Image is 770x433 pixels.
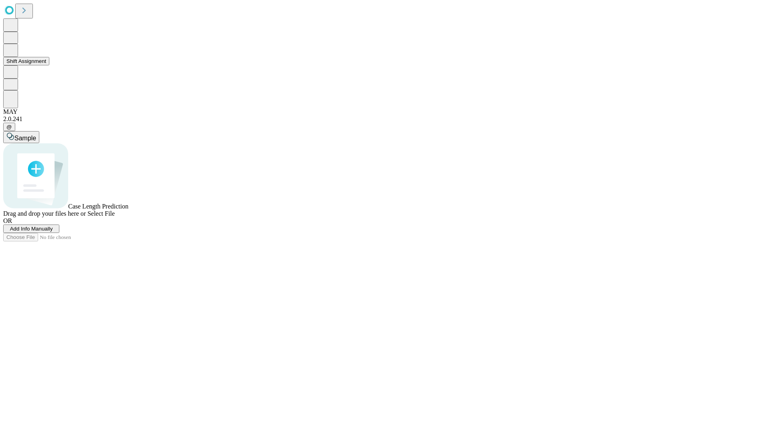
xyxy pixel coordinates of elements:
[3,217,12,224] span: OR
[3,123,15,131] button: @
[87,210,115,217] span: Select File
[6,124,12,130] span: @
[3,115,767,123] div: 2.0.241
[68,203,128,210] span: Case Length Prediction
[3,225,59,233] button: Add Info Manually
[3,131,39,143] button: Sample
[3,108,767,115] div: MAY
[3,57,49,65] button: Shift Assignment
[14,135,36,142] span: Sample
[10,226,53,232] span: Add Info Manually
[3,210,86,217] span: Drag and drop your files here or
